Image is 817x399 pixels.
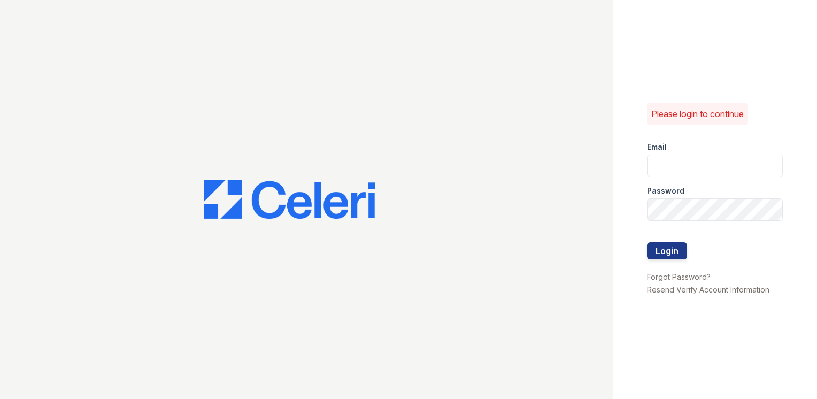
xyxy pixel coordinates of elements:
[647,272,711,281] a: Forgot Password?
[204,180,375,219] img: CE_Logo_Blue-a8612792a0a2168367f1c8372b55b34899dd931a85d93a1a3d3e32e68fde9ad4.png
[647,285,769,294] a: Resend Verify Account Information
[647,242,687,259] button: Login
[647,142,667,152] label: Email
[651,108,744,120] p: Please login to continue
[647,186,684,196] label: Password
